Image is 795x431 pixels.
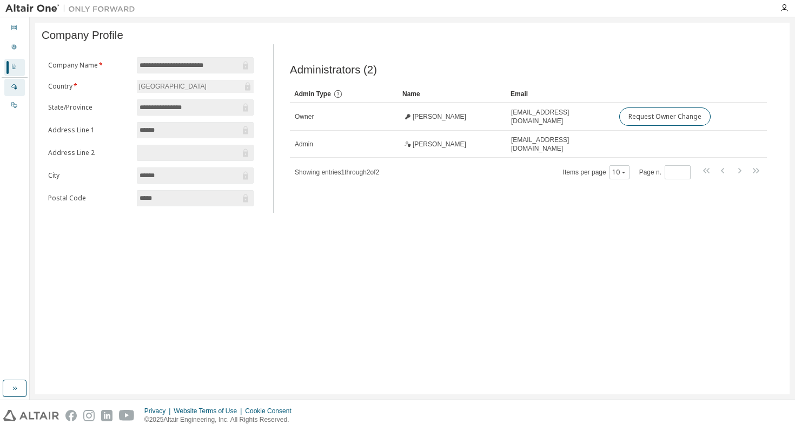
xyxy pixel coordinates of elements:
[4,20,25,37] div: Dashboard
[101,410,112,421] img: linkedin.svg
[137,80,254,93] div: [GEOGRAPHIC_DATA]
[290,64,377,76] span: Administrators (2)
[83,410,95,421] img: instagram.svg
[511,108,609,125] span: [EMAIL_ADDRESS][DOMAIN_NAME]
[48,61,130,70] label: Company Name
[3,410,59,421] img: altair_logo.svg
[48,82,130,91] label: Country
[245,407,297,415] div: Cookie Consent
[413,140,466,149] span: [PERSON_NAME]
[4,79,25,96] div: Managed
[5,3,141,14] img: Altair One
[4,59,25,76] div: Company Profile
[42,29,123,42] span: Company Profile
[294,90,331,98] span: Admin Type
[639,165,691,179] span: Page n.
[295,112,314,121] span: Owner
[402,85,502,103] div: Name
[4,97,25,115] div: On Prem
[48,149,130,157] label: Address Line 2
[119,410,135,421] img: youtube.svg
[413,112,466,121] span: [PERSON_NAME]
[511,136,609,153] span: [EMAIL_ADDRESS][DOMAIN_NAME]
[48,103,130,112] label: State/Province
[137,80,208,92] div: [GEOGRAPHIC_DATA]
[48,194,130,203] label: Postal Code
[144,407,174,415] div: Privacy
[174,407,245,415] div: Website Terms of Use
[48,171,130,180] label: City
[295,140,313,149] span: Admin
[563,165,630,179] span: Items per page
[65,410,77,421] img: facebook.svg
[619,107,711,126] button: Request Owner Change
[295,169,379,176] span: Showing entries 1 through 2 of 2
[612,168,627,177] button: 10
[144,415,298,425] p: © 2025 Altair Engineering, Inc. All Rights Reserved.
[511,85,610,103] div: Email
[48,126,130,134] label: Address Line 1
[4,39,25,57] div: User Profile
